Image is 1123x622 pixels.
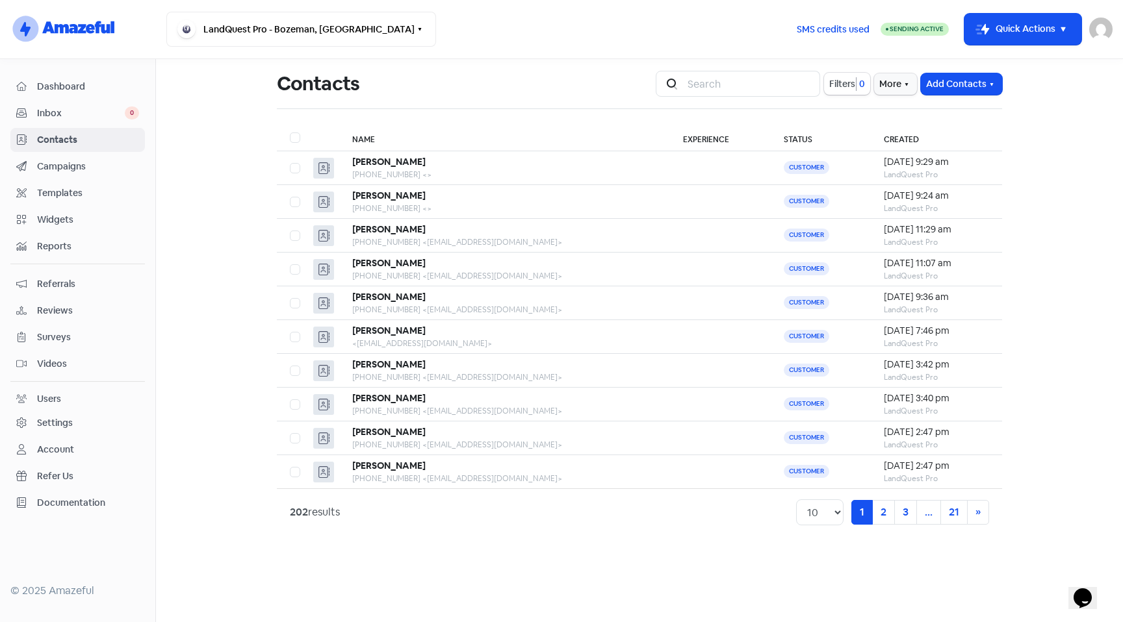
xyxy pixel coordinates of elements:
[784,296,829,309] span: Customer
[37,496,139,510] span: Documentation
[352,338,657,349] div: <[EMAIL_ADDRESS][DOMAIN_NAME]>
[352,304,657,316] div: [PHONE_NUMBER] <[EMAIL_ADDRESS][DOMAIN_NAME]>
[874,73,917,95] button: More
[786,21,881,35] a: SMS credits used
[352,405,657,417] div: [PHONE_NUMBER] <[EMAIL_ADDRESS][DOMAIN_NAME]>
[352,473,657,484] div: [PHONE_NUMBER] <[EMAIL_ADDRESS][DOMAIN_NAME]>
[166,12,436,47] button: LandQuest Pro - Bozeman, [GEOGRAPHIC_DATA]
[884,189,989,203] div: [DATE] 9:24 am
[884,236,989,248] div: LandQuest Pro
[10,299,145,323] a: Reviews
[352,460,426,471] b: [PERSON_NAME]
[37,392,61,406] div: Users
[10,75,145,99] a: Dashboard
[37,106,125,120] span: Inbox
[884,405,989,417] div: LandQuest Pro
[352,190,426,201] b: [PERSON_NAME]
[884,473,989,484] div: LandQuest Pro
[1089,18,1113,41] img: User
[884,392,989,405] div: [DATE] 3:40 pm
[857,77,865,91] span: 0
[37,240,139,253] span: Reports
[10,491,145,515] a: Documentation
[884,304,989,316] div: LandQuest Pro
[829,77,855,91] span: Filters
[921,73,1002,95] button: Add Contacts
[290,504,340,520] div: results
[10,438,145,462] a: Account
[884,358,989,371] div: [DATE] 3:42 pm
[37,443,74,456] div: Account
[797,23,870,36] span: SMS credits used
[1068,570,1110,609] iframe: chat widget
[784,431,829,444] span: Customer
[10,128,145,152] a: Contacts
[125,106,139,119] span: 0
[10,208,145,232] a: Widgets
[967,500,989,525] a: Next
[872,500,895,525] a: 2
[680,71,820,97] input: Search
[352,169,657,180] div: [PHONE_NUMBER] <>
[884,203,989,214] div: LandQuest Pro
[940,500,968,525] a: 21
[10,352,145,376] a: Videos
[37,160,139,173] span: Campaigns
[871,125,1002,151] th: Created
[10,325,145,349] a: Surveys
[784,330,829,343] span: Customer
[37,133,139,147] span: Contacts
[975,505,981,519] span: »
[37,80,139,93] span: Dashboard
[884,338,989,349] div: LandQuest Pro
[352,156,426,168] b: [PERSON_NAME]
[851,500,873,525] a: 1
[37,357,139,371] span: Videos
[10,155,145,179] a: Campaigns
[884,425,989,439] div: [DATE] 2:47 pm
[277,63,359,105] h1: Contacts
[670,125,771,151] th: Experience
[352,371,657,383] div: [PHONE_NUMBER] <[EMAIL_ADDRESS][DOMAIN_NAME]>
[771,125,871,151] th: Status
[352,203,657,214] div: [PHONE_NUMBER] <>
[37,330,139,344] span: Surveys
[884,270,989,282] div: LandQuest Pro
[894,500,917,525] a: 3
[784,195,829,208] span: Customer
[339,125,670,151] th: Name
[290,505,308,519] strong: 202
[884,324,989,338] div: [DATE] 7:46 pm
[352,325,426,336] b: [PERSON_NAME]
[352,223,426,235] b: [PERSON_NAME]
[352,439,657,451] div: [PHONE_NUMBER] <[EMAIL_ADDRESS][DOMAIN_NAME]>
[784,364,829,377] span: Customer
[37,213,139,227] span: Widgets
[10,272,145,296] a: Referrals
[37,416,73,430] div: Settings
[884,290,989,304] div: [DATE] 9:36 am
[890,25,944,33] span: Sending Active
[884,459,989,473] div: [DATE] 2:47 pm
[784,397,829,410] span: Customer
[352,426,426,438] b: [PERSON_NAME]
[784,465,829,478] span: Customer
[10,181,145,205] a: Templates
[10,101,145,125] a: Inbox 0
[10,583,145,599] div: © 2025 Amazeful
[352,270,657,282] div: [PHONE_NUMBER] <[EMAIL_ADDRESS][DOMAIN_NAME]>
[10,387,145,411] a: Users
[881,21,949,37] a: Sending Active
[10,464,145,488] a: Refer Us
[37,469,139,483] span: Refer Us
[10,411,145,435] a: Settings
[884,155,989,169] div: [DATE] 9:29 am
[10,234,145,258] a: Reports
[37,186,139,200] span: Templates
[352,257,426,269] b: [PERSON_NAME]
[352,236,657,248] div: [PHONE_NUMBER] <[EMAIL_ADDRESS][DOMAIN_NAME]>
[352,291,426,303] b: [PERSON_NAME]
[964,14,1081,45] button: Quick Actions
[784,161,829,174] span: Customer
[916,500,941,525] a: ...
